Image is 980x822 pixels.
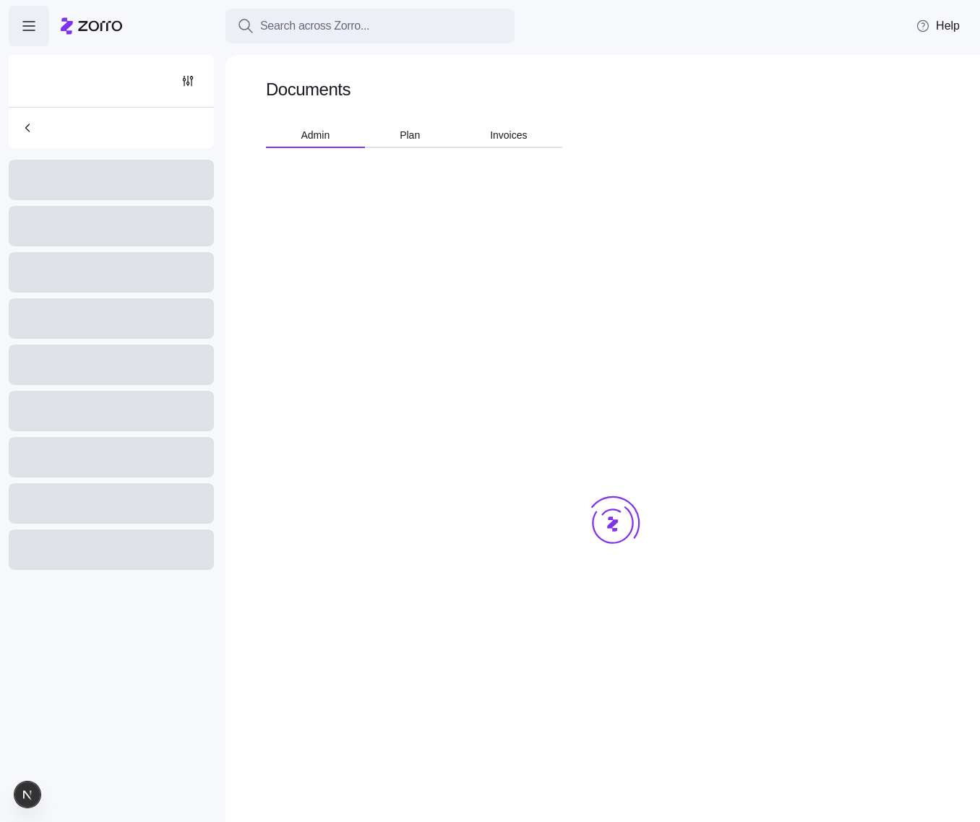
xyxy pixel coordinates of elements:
button: Search across Zorro... [225,9,515,43]
span: Plan [400,130,420,140]
span: Search across Zorro... [260,17,369,35]
span: Admin [301,130,330,140]
span: Help [916,17,960,35]
button: Help [904,12,971,40]
h1: Documents [266,78,351,100]
span: Invoices [490,130,527,140]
